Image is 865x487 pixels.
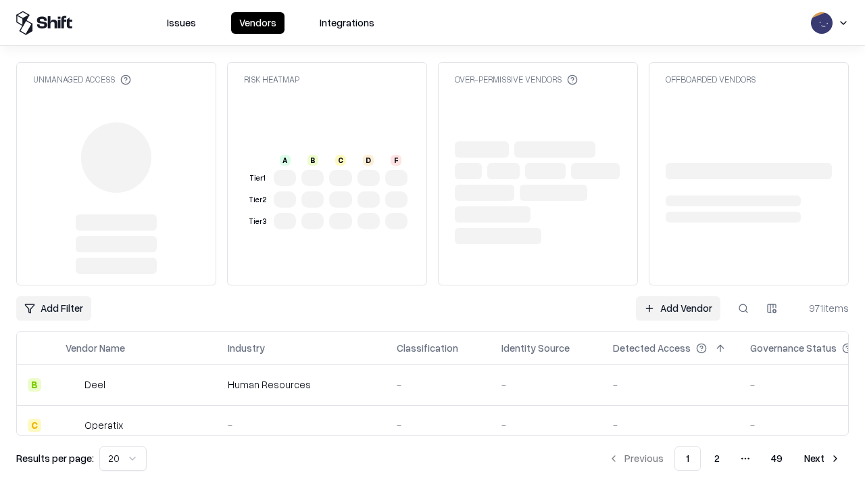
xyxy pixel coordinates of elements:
div: Operatix [84,418,123,432]
div: Deel [84,377,105,392]
button: Vendors [231,12,285,34]
div: - [501,418,591,432]
button: Integrations [312,12,382,34]
div: Classification [397,341,458,355]
div: - [397,418,480,432]
div: Industry [228,341,265,355]
div: Vendor Name [66,341,125,355]
div: Offboarded Vendors [666,74,756,85]
button: 1 [674,446,701,471]
img: Operatix [66,419,79,432]
button: Issues [159,12,204,34]
div: Human Resources [228,377,375,392]
div: Tier 3 [247,216,268,227]
div: Governance Status [750,341,837,355]
div: - [613,418,728,432]
div: Over-Permissive Vendors [455,74,578,85]
div: B [307,155,318,166]
div: Unmanaged Access [33,74,131,85]
div: - [613,377,728,392]
p: Results per page: [16,451,94,465]
img: Deel [66,378,79,392]
div: B [28,378,41,392]
button: Next [796,446,849,471]
a: Add Vendor [636,296,720,321]
div: Tier 2 [247,194,268,206]
div: Risk Heatmap [244,74,299,85]
button: Add Filter [16,296,91,321]
div: Detected Access [613,341,691,355]
button: 49 [760,446,793,471]
div: - [397,377,480,392]
nav: pagination [600,446,849,471]
button: 2 [703,446,731,471]
div: F [391,155,401,166]
div: Tier 1 [247,172,268,184]
div: - [228,418,375,432]
div: 971 items [795,301,849,315]
div: C [28,419,41,432]
div: D [363,155,374,166]
div: Identity Source [501,341,570,355]
div: C [335,155,346,166]
div: - [501,377,591,392]
div: A [280,155,291,166]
